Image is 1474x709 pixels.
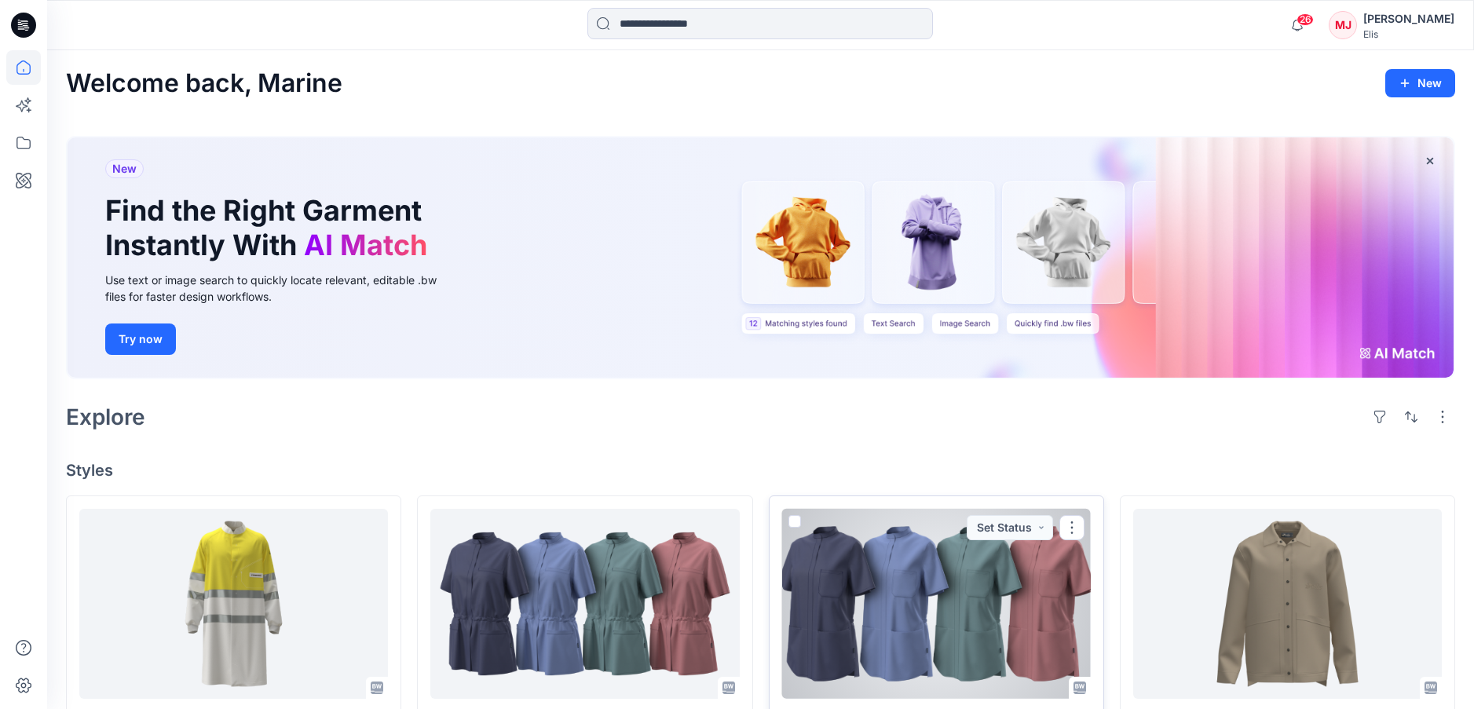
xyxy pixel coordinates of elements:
h2: Explore [66,404,145,429]
h2: Welcome back, Marine [66,69,342,98]
div: [PERSON_NAME] [1363,9,1454,28]
a: New Ideas Healthcare Tunic 2 [430,509,739,699]
a: WW2WW Jacket [1133,509,1442,699]
h4: Styles [66,461,1455,480]
a: FERRERO_Coat_Foodindustry_Men [79,509,388,699]
button: New [1385,69,1455,97]
div: MJ [1329,11,1357,39]
button: Try now [105,323,176,355]
span: AI Match [304,228,427,262]
div: Use text or image search to quickly locate relevant, editable .bw files for faster design workflows. [105,272,459,305]
a: New Ideas Healthcare Tunic 3 [782,509,1091,699]
span: New [112,159,137,178]
span: 26 [1297,13,1314,26]
div: Elis [1363,28,1454,40]
h1: Find the Right Garment Instantly With [105,194,435,261]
